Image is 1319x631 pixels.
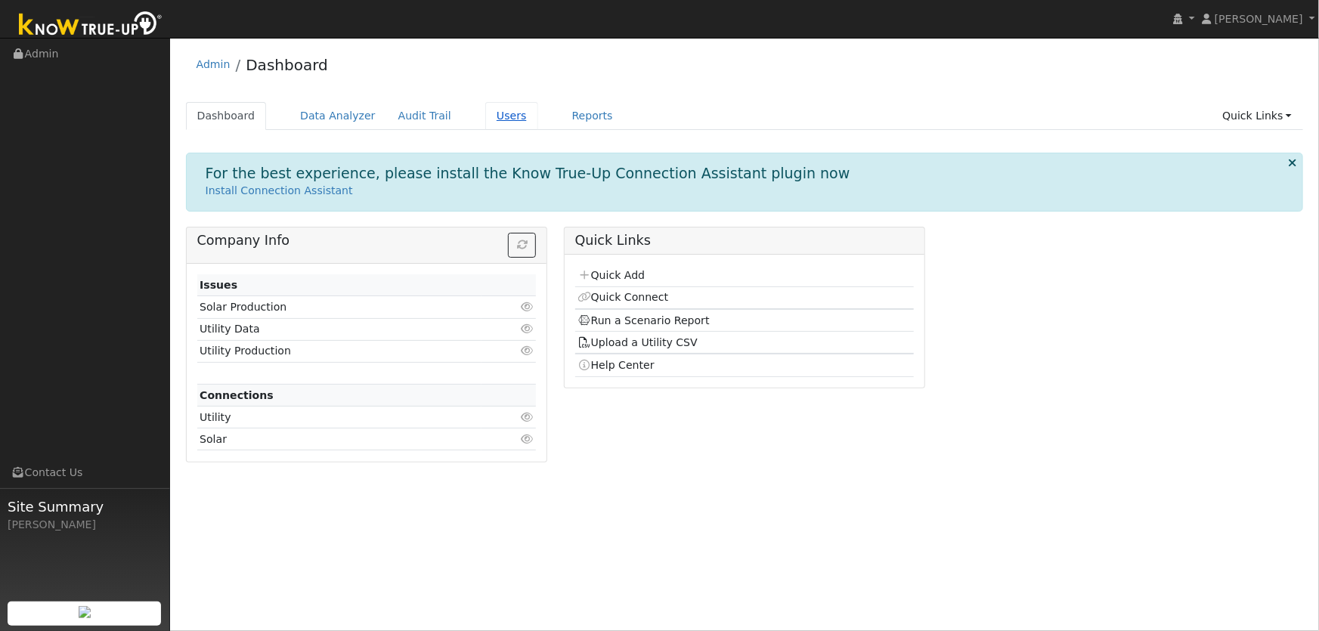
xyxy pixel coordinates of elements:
[520,412,534,422] i: Click to view
[520,302,534,312] i: Click to view
[206,184,353,196] a: Install Connection Assistant
[520,345,534,356] i: Click to view
[186,102,267,130] a: Dashboard
[197,318,481,340] td: Utility Data
[206,165,850,182] h1: For the best experience, please install the Know True-Up Connection Assistant plugin now
[1215,13,1303,25] span: [PERSON_NAME]
[11,8,170,42] img: Know True-Up
[577,336,698,348] a: Upload a Utility CSV
[197,58,231,70] a: Admin
[1211,102,1303,130] a: Quick Links
[197,296,481,318] td: Solar Production
[200,389,274,401] strong: Connections
[485,102,538,130] a: Users
[289,102,387,130] a: Data Analyzer
[387,102,463,130] a: Audit Trail
[520,323,534,334] i: Click to view
[200,279,237,291] strong: Issues
[577,269,645,281] a: Quick Add
[577,359,655,371] a: Help Center
[561,102,624,130] a: Reports
[197,340,481,362] td: Utility Production
[197,407,481,428] td: Utility
[8,517,162,533] div: [PERSON_NAME]
[577,314,710,326] a: Run a Scenario Report
[197,233,537,249] h5: Company Info
[577,291,668,303] a: Quick Connect
[520,434,534,444] i: Click to view
[575,233,915,249] h5: Quick Links
[79,606,91,618] img: retrieve
[246,56,328,74] a: Dashboard
[197,428,481,450] td: Solar
[8,496,162,517] span: Site Summary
